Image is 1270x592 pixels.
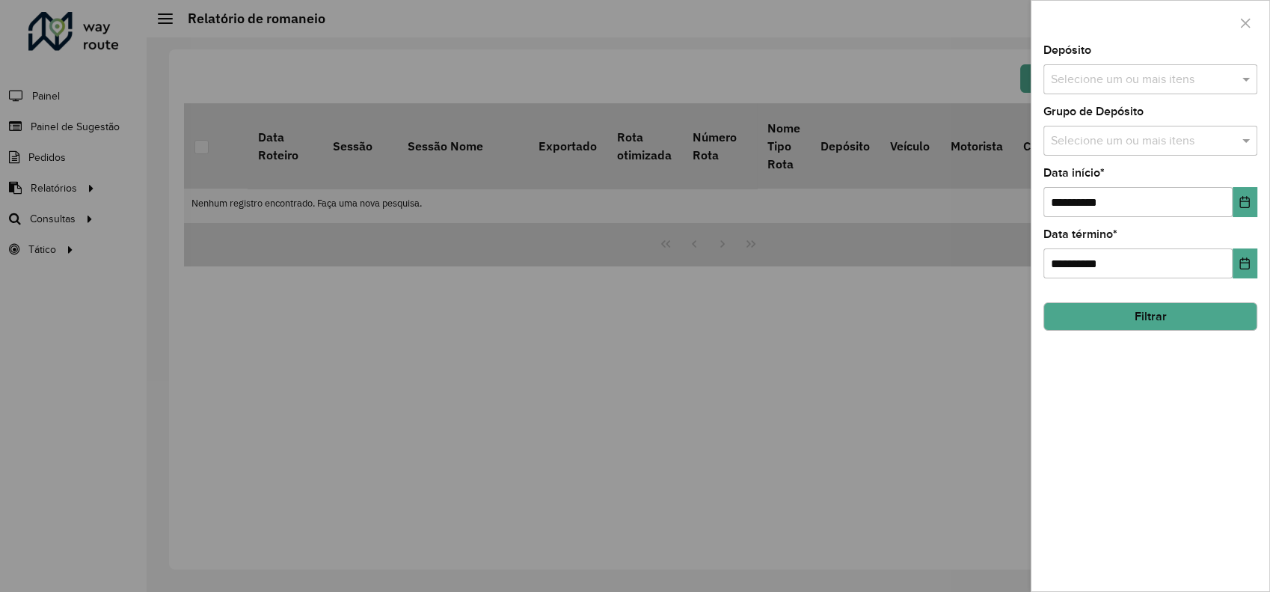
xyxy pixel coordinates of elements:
button: Choose Date [1233,248,1257,278]
button: Filtrar [1043,302,1257,331]
button: Choose Date [1233,187,1257,217]
label: Grupo de Depósito [1043,103,1144,120]
label: Data início [1043,164,1105,182]
label: Depósito [1043,41,1091,59]
label: Data término [1043,225,1117,243]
